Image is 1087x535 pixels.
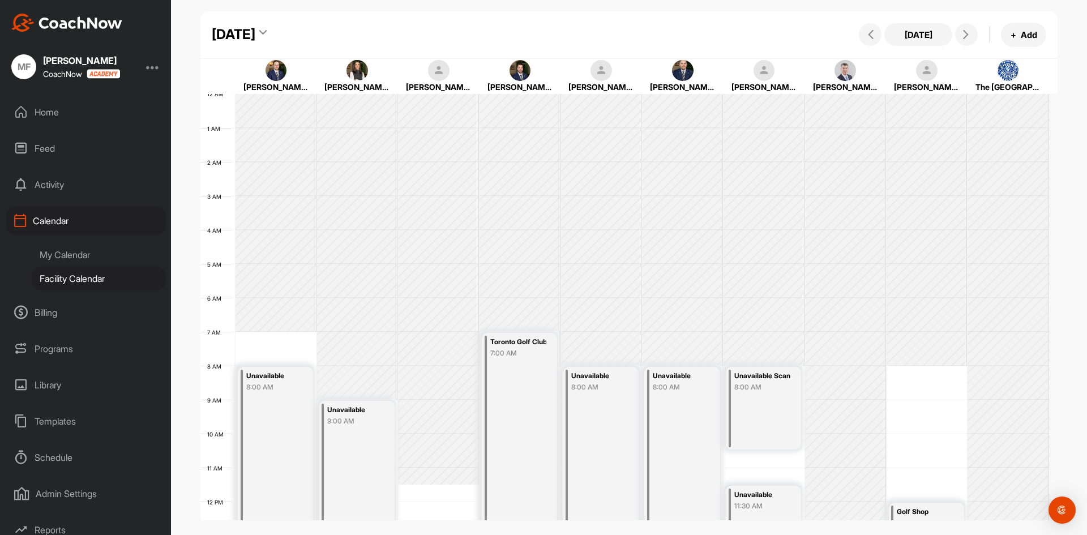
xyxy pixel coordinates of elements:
div: [PERSON_NAME] [43,56,120,65]
div: [PERSON_NAME] [731,81,797,93]
div: 12 PM [200,499,234,506]
div: Unavailable [653,370,709,383]
div: Home [6,98,166,126]
img: square_79f6e3d0e0224bf7dac89379f9e186cf.jpg [672,60,694,82]
img: square_bee3fa92a6c3014f3bfa0d4fe7d50730.jpg [266,60,287,82]
div: Programs [6,335,166,363]
div: 9:00 AM [327,416,383,426]
div: Activity [6,170,166,199]
div: 8:00 AM [571,382,627,392]
div: 8:00 AM [734,382,790,392]
div: 8:00 AM [246,382,302,392]
button: +Add [1001,23,1046,47]
div: [PERSON_NAME] [406,81,471,93]
div: [PERSON_NAME] [894,81,959,93]
div: Library [6,371,166,399]
div: Schedule [6,443,166,472]
div: 3 AM [200,193,233,200]
img: square_318c742b3522fe015918cc0bd9a1d0e8.jpg [346,60,368,82]
div: CoachNow [43,69,120,79]
div: Templates [6,407,166,435]
div: 2 AM [200,159,233,166]
img: square_default-ef6cabf814de5a2bf16c804365e32c732080f9872bdf737d349900a9daf73cf9.png [916,60,938,82]
div: Golf Shop [897,506,953,519]
div: [PERSON_NAME] [487,81,553,93]
div: Unavailable [246,370,302,383]
img: CoachNow [11,14,122,32]
div: 6 AM [200,295,233,302]
div: The [GEOGRAPHIC_DATA] [975,81,1041,93]
img: square_default-ef6cabf814de5a2bf16c804365e32c732080f9872bdf737d349900a9daf73cf9.png [428,60,450,82]
div: Unavailable [571,370,627,383]
div: Unavailable [327,404,383,417]
div: [PERSON_NAME] [243,81,309,93]
img: square_default-ef6cabf814de5a2bf16c804365e32c732080f9872bdf737d349900a9daf73cf9.png [590,60,612,82]
div: [PERSON_NAME] [568,81,634,93]
div: Facility Calendar [32,267,166,290]
div: 8 AM [200,363,233,370]
div: Calendar [6,207,166,235]
div: 11:30 AM [734,501,790,511]
div: 1 AM [200,125,232,132]
div: Billing [6,298,166,327]
div: My Calendar [32,243,166,267]
div: Admin Settings [6,480,166,508]
div: [PERSON_NAME] [813,81,878,93]
div: [PERSON_NAME] [324,81,390,93]
div: Unavailable Scan Chum [734,370,790,383]
div: 5 AM [200,261,233,268]
div: 9 AM [200,397,233,404]
div: 8:00 AM [653,382,709,392]
img: square_21a52c34a1b27affb0df1d7893c918db.jpg [998,60,1019,82]
div: 10 AM [200,431,235,438]
div: Unavailable [734,489,790,502]
div: Open Intercom Messenger [1049,497,1076,524]
div: 12:00 PM [897,518,953,528]
img: square_50820e9176b40dfe1a123c7217094fa9.jpg [510,60,531,82]
div: 7 AM [200,329,232,336]
div: [DATE] [212,24,255,45]
div: MF [11,54,36,79]
div: 7:00 AM [490,348,546,358]
button: [DATE] [884,23,952,46]
img: square_b7f20754f9f8f6eaa06991cc1baa4178.jpg [834,60,856,82]
div: 11 AM [200,465,234,472]
div: 12 AM [200,91,235,97]
div: 4 AM [200,227,233,234]
img: square_default-ef6cabf814de5a2bf16c804365e32c732080f9872bdf737d349900a9daf73cf9.png [754,60,775,82]
div: Toronto Golf Club Matches [490,336,546,349]
div: Feed [6,134,166,162]
span: + [1011,29,1016,41]
div: [PERSON_NAME] [650,81,715,93]
img: CoachNow acadmey [87,69,120,79]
